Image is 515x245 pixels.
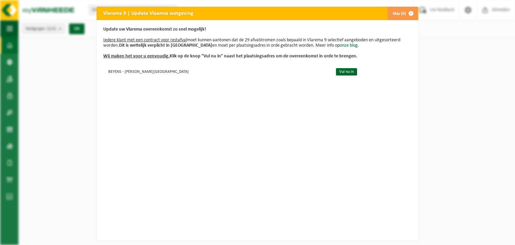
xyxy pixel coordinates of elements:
a: onze blog. [340,43,359,48]
b: Dit is wettelijk verplicht in [GEOGRAPHIC_DATA] [119,43,212,48]
u: Wij maken het voor u eenvoudig. [103,54,170,59]
b: Update uw Vlarema overeenkomst zo snel mogelijk! [103,27,206,32]
p: moet kunnen aantonen dat de 29 afvalstromen zoals bepaald in Vlarema 9 selectief aangeboden en ui... [103,27,412,59]
td: BEYENS - [PERSON_NAME][GEOGRAPHIC_DATA] [103,66,330,77]
a: Vul nu in [336,68,357,76]
b: Klik op de knop "Vul nu in" naast het plaatsingsadres om de overeenkomst in orde te brengen. [103,54,357,59]
button: Skip (0) [387,7,418,20]
h2: Vlarema 9 | Update Vlaamse wetgeving [97,7,200,19]
u: Iedere klant met een contract voor restafval [103,38,187,43]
